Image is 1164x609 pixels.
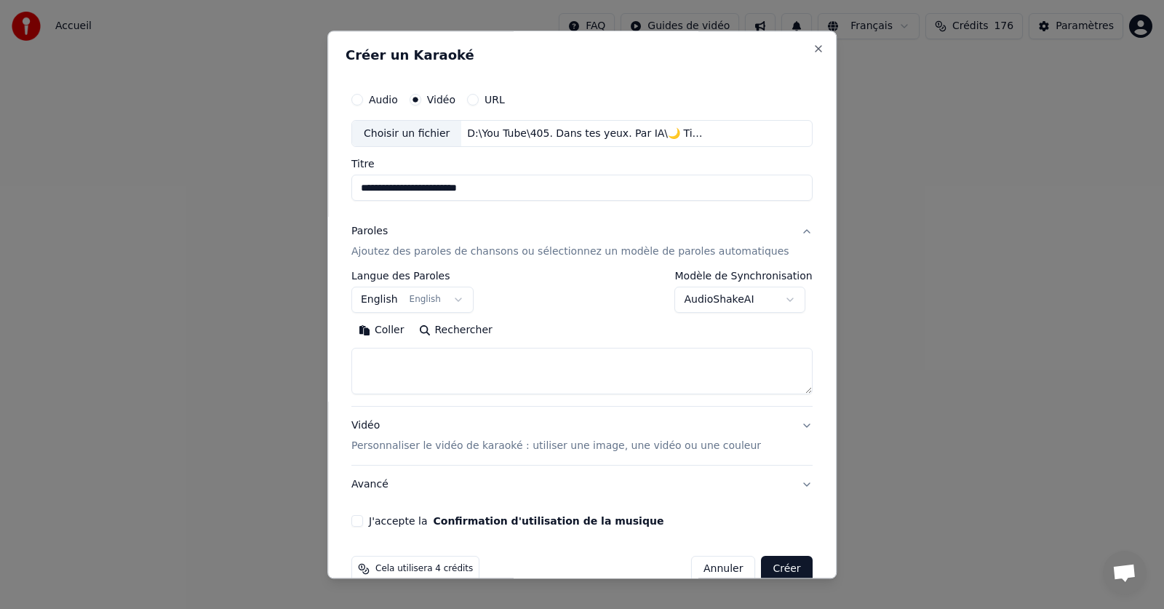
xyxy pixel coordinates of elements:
label: Audio [369,95,398,105]
h2: Créer un Karaoké [346,49,818,62]
button: VidéoPersonnaliser le vidéo de karaoké : utiliser une image, une vidéo ou une couleur [351,407,813,466]
div: D:\You Tube\405. Dans tes yeux. Par IA\🌙 Titre _ _Dans tes yeux_.mp4 [462,127,709,141]
div: Choisir un fichier [352,121,461,147]
p: Ajoutez des paroles de chansons ou sélectionnez un modèle de paroles automatiques [351,245,789,260]
button: Annuler [691,557,755,583]
div: Paroles [351,225,388,239]
label: Langue des Paroles [351,271,474,282]
button: Rechercher [412,319,500,343]
button: J'accepte la [434,517,664,527]
button: Avancé [351,466,813,504]
div: ParolesAjoutez des paroles de chansons ou sélectionnez un modèle de paroles automatiques [351,271,813,407]
label: Titre [351,159,813,170]
button: Coller [351,319,412,343]
label: Modèle de Synchronisation [675,271,813,282]
p: Personnaliser le vidéo de karaoké : utiliser une image, une vidéo ou une couleur [351,439,761,454]
button: Créer [762,557,813,583]
label: J'accepte la [369,517,663,527]
button: ParolesAjoutez des paroles de chansons ou sélectionnez un modèle de paroles automatiques [351,213,813,271]
span: Cela utilisera 4 crédits [375,564,473,576]
label: URL [485,95,505,105]
div: Vidéo [351,419,761,454]
label: Vidéo [427,95,455,105]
